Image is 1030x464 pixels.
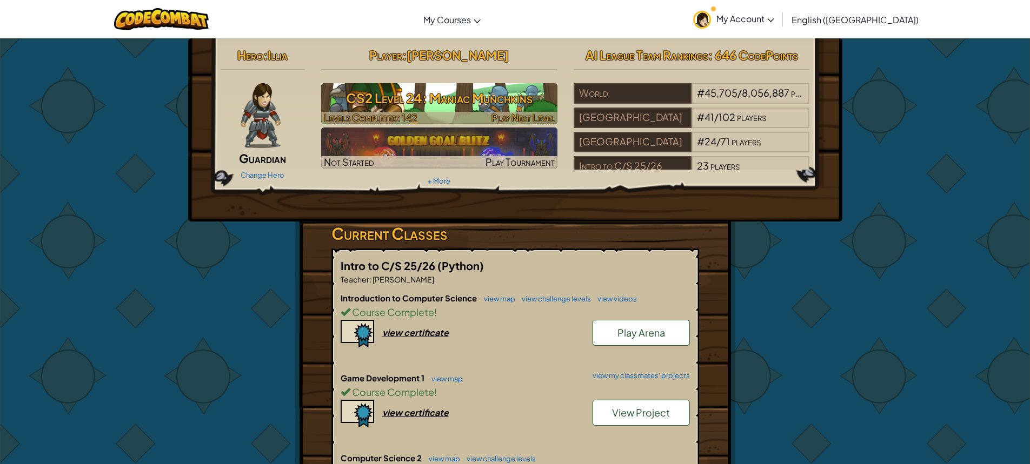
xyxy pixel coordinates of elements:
span: / [716,135,721,147]
img: guardian-pose.png [241,83,280,148]
span: Play Arena [617,326,665,339]
img: certificate-icon.png [341,400,374,428]
div: Intro to C/S 25/26 [574,156,692,177]
a: My Account [688,2,780,36]
a: [GEOGRAPHIC_DATA]#24/71players [574,142,810,154]
span: : [263,48,268,63]
div: view certificate [382,327,449,338]
img: avatar [693,11,711,29]
img: CS2 Level 24: Maniac Munchkins [321,83,557,124]
a: Play Next Level [321,83,557,124]
span: Intro to C/S 25/26 [341,259,437,272]
span: Course Complete [350,306,434,318]
a: view certificate [341,327,449,338]
span: Levels Completed: 142 [324,111,417,124]
div: [GEOGRAPHIC_DATA] [574,107,692,128]
a: My Courses [418,5,486,34]
span: My Courses [423,14,471,25]
h3: CS2 Level 24: Maniac Munchkins [321,86,557,110]
div: [GEOGRAPHIC_DATA] [574,132,692,152]
span: 23 [697,159,709,172]
span: Computer Science 2 [341,453,423,463]
a: Change Hero [241,171,284,179]
span: 102 [719,111,735,123]
span: Introduction to Computer Science [341,293,479,303]
span: Game Development 1 [341,373,426,383]
span: : [369,274,371,284]
span: English ([GEOGRAPHIC_DATA]) [792,14,919,25]
span: 24 [705,135,716,147]
a: + More [428,177,450,185]
span: Course Complete [350,386,434,398]
span: Guardian [239,151,286,166]
img: CodeCombat logo [114,8,209,30]
span: players [791,86,820,99]
span: / [737,86,742,99]
span: Not Started [324,156,374,168]
span: 8,056,887 [742,86,789,99]
span: [PERSON_NAME] [407,48,509,63]
span: (Python) [437,259,484,272]
span: # [697,111,705,123]
span: players [732,135,761,147]
a: view videos [592,294,637,303]
h3: Current Classes [331,221,699,246]
span: AI League Team Rankings [586,48,708,63]
span: Play Tournament [486,156,555,168]
a: view challenge levels [461,454,536,463]
span: Teacher [341,274,369,284]
a: view certificate [341,407,449,418]
span: ! [434,306,437,318]
span: # [697,86,705,99]
a: view map [479,294,515,303]
span: # [697,135,705,147]
img: certificate-icon.png [341,320,374,348]
span: Illia [268,48,288,63]
span: : [402,48,407,63]
a: Not StartedPlay Tournament [321,127,557,169]
span: 41 [705,111,714,123]
div: World [574,83,692,104]
span: My Account [716,13,774,24]
a: view challenge levels [516,294,591,303]
span: Play Next Level [491,111,555,124]
div: view certificate [382,407,449,418]
span: ! [434,386,437,398]
span: players [737,111,766,123]
a: Intro to C/S 25/2623players [574,166,810,179]
span: Hero [237,48,263,63]
img: Golden Goal [321,127,557,169]
a: [GEOGRAPHIC_DATA]#41/102players [574,118,810,130]
a: view map [423,454,460,463]
span: 71 [721,135,730,147]
span: Player [369,48,402,63]
span: players [710,159,740,172]
span: View Project [612,406,670,419]
a: view my classmates' projects [587,372,690,379]
a: English ([GEOGRAPHIC_DATA]) [786,5,924,34]
span: 45,705 [705,86,737,99]
a: World#45,705/8,056,887players [574,93,810,106]
a: view map [426,374,463,383]
span: : 646 CodePoints [708,48,798,63]
span: [PERSON_NAME] [371,274,434,284]
span: / [714,111,719,123]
